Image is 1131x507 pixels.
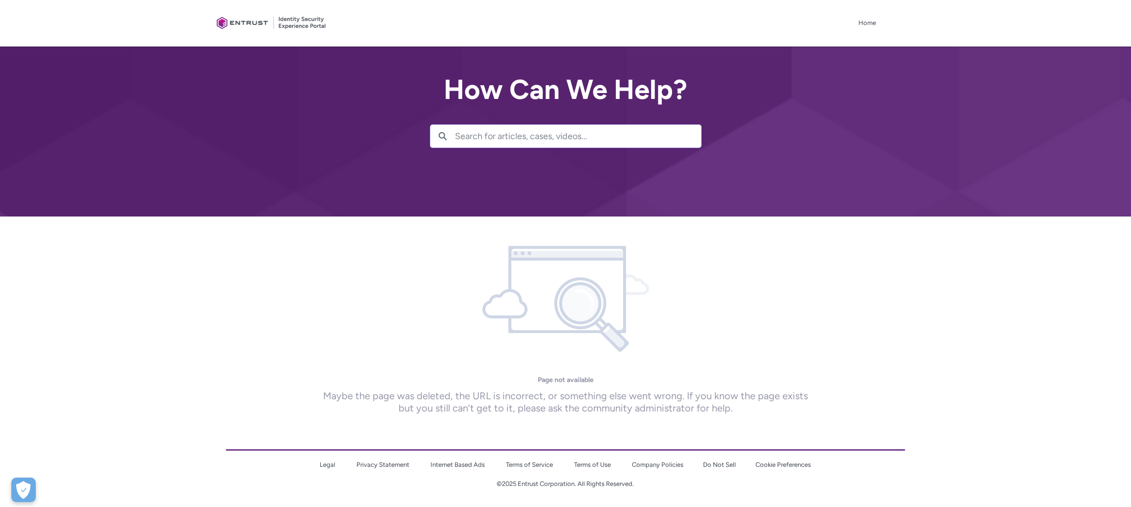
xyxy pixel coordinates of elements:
a: Home [856,16,879,30]
a: Internet Based Ads [430,461,485,468]
a: Do Not Sell [703,461,736,468]
input: Search for articles, cases, videos... [455,125,701,147]
a: Terms of Use [574,461,611,468]
p: Maybe the page was deleted, the URL is incorrect, or something else went wrong. If you know the p... [315,390,817,414]
a: Privacy Statement [356,461,409,468]
a: Legal [320,461,335,468]
img: illustration-page-not-found.png [471,246,661,352]
a: Company Policies [632,461,683,468]
p: ©2025 Entrust Corporation. All Rights Reserved. [226,479,905,489]
h4: Page not available [538,376,594,385]
h2: How Can We Help? [430,74,702,105]
a: Cookie Preferences [755,461,811,468]
button: Search [430,125,455,147]
button: Open Preferences [11,478,36,502]
a: Terms of Service [506,461,553,468]
div: Cookie Preferences [11,478,36,502]
button: User Profile [918,21,919,24]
